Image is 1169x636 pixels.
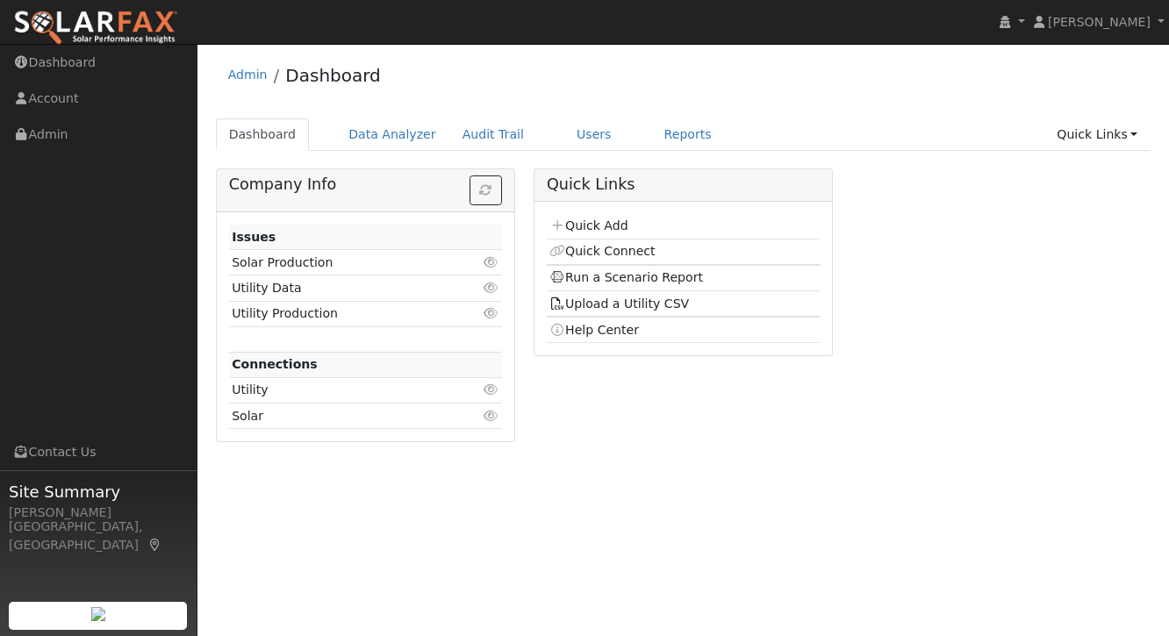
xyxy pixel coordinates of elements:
div: [GEOGRAPHIC_DATA], [GEOGRAPHIC_DATA] [9,518,188,554]
a: Quick Links [1043,118,1151,151]
strong: Issues [232,230,276,244]
a: Run a Scenario Report [549,270,703,284]
h5: Quick Links [547,175,820,194]
div: [PERSON_NAME] [9,504,188,522]
h5: Company Info [229,175,502,194]
img: retrieve [91,607,105,621]
td: Utility Data [229,275,458,301]
i: Click to view [484,307,499,319]
a: Upload a Utility CSV [549,297,689,311]
i: Click to view [484,282,499,294]
a: Reports [651,118,725,151]
strong: Connections [232,357,318,371]
a: Help Center [549,323,639,337]
a: Users [563,118,625,151]
td: Utility [229,377,458,403]
a: Audit Trail [449,118,537,151]
span: [PERSON_NAME] [1048,15,1151,29]
td: Solar [229,404,458,429]
a: Dashboard [216,118,310,151]
td: Utility Production [229,301,458,326]
a: Quick Add [549,218,628,232]
i: Click to view [484,410,499,422]
i: Click to view [484,383,499,396]
i: Click to view [484,256,499,268]
span: Site Summary [9,480,188,504]
a: Admin [228,68,268,82]
a: Data Analyzer [335,118,449,151]
img: SolarFax [13,10,178,46]
a: Quick Connect [549,244,655,258]
a: Map [147,538,163,552]
td: Solar Production [229,250,458,275]
a: Dashboard [285,65,381,86]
